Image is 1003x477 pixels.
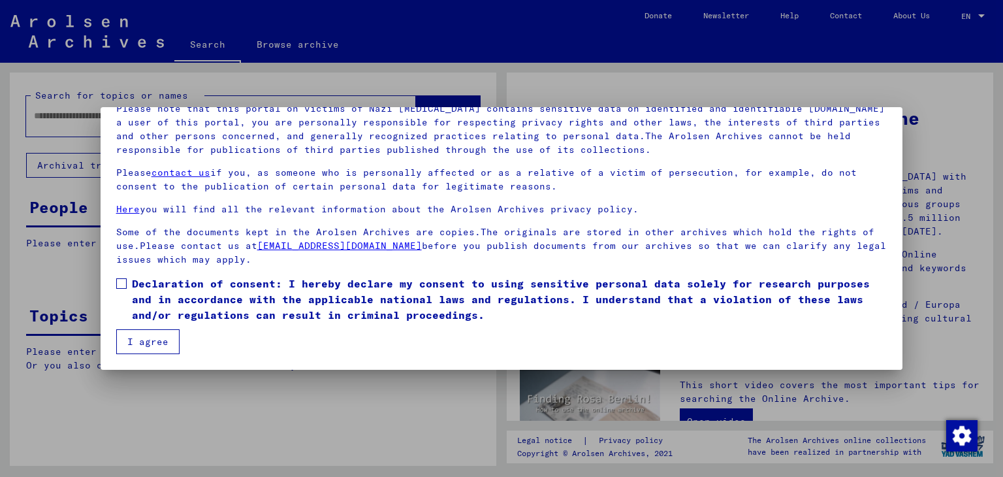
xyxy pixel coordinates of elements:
p: you will find all the relevant information about the Arolsen Archives privacy policy. [116,203,887,216]
p: Please note that this portal on victims of Nazi [MEDICAL_DATA] contains sensitive data on identif... [116,102,887,157]
button: I agree [116,329,180,354]
p: Please if you, as someone who is personally affected or as a relative of a victim of persecution,... [116,166,887,193]
img: Change consent [946,420,978,452]
a: Here [116,203,140,215]
span: Declaration of consent: I hereby declare my consent to using sensitive personal data solely for r... [132,276,887,323]
p: Some of the documents kept in the Arolsen Archives are copies.The originals are stored in other a... [116,225,887,267]
a: [EMAIL_ADDRESS][DOMAIN_NAME] [257,240,422,252]
a: contact us [151,167,210,178]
